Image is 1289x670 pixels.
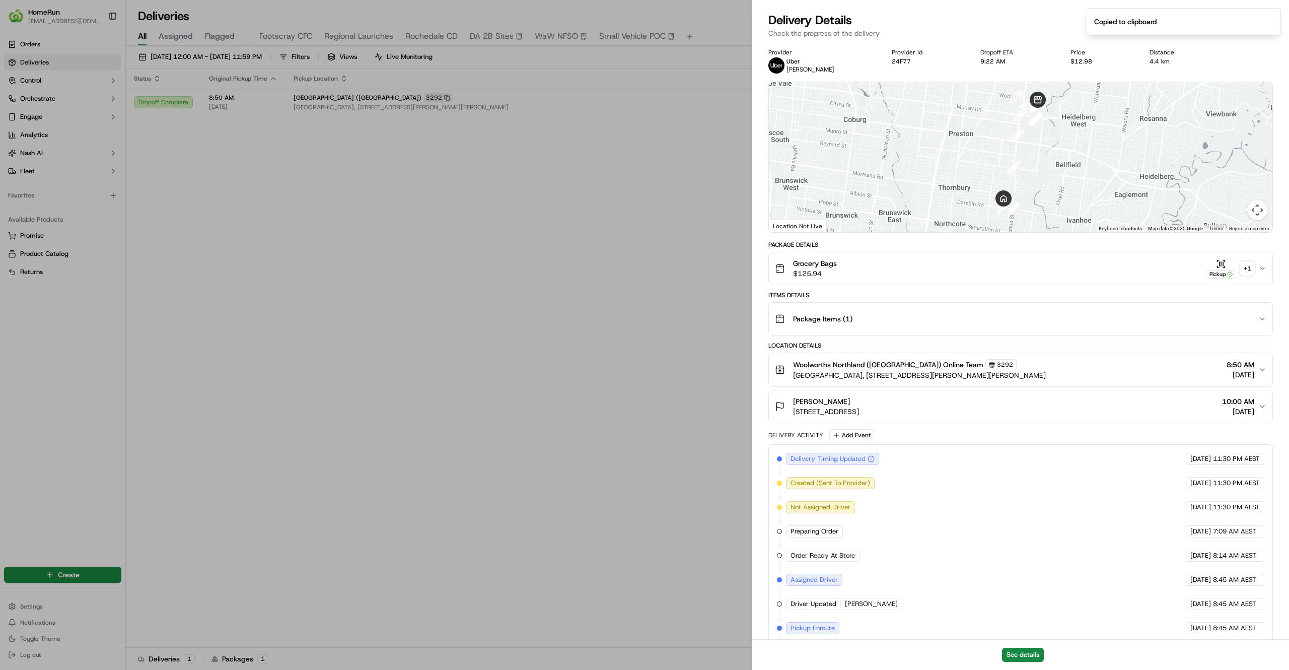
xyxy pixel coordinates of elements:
div: Provider Id [892,48,964,56]
span: Order Ready At Store [791,551,855,560]
span: 11:30 PM AEST [1213,454,1260,463]
span: [DATE] [1190,575,1211,584]
div: 12 [1016,100,1029,113]
div: Dropoff ETA [980,48,1054,56]
div: Provider [768,48,876,56]
span: [GEOGRAPHIC_DATA], [STREET_ADDRESS][PERSON_NAME][PERSON_NAME] [793,370,1046,380]
span: Grocery Bags [793,258,837,269]
span: [DATE] [1190,454,1211,463]
div: Items Details [768,291,1273,299]
button: See details [1002,648,1044,662]
button: Add Event [829,429,874,441]
span: Package Items ( 1 ) [793,314,852,324]
span: 3292 [997,361,1013,369]
span: 8:45 AM AEST [1213,624,1256,633]
span: 11:30 PM AEST [1213,503,1260,512]
button: [PERSON_NAME][STREET_ADDRESS]10:00 AM[DATE] [769,390,1272,423]
div: $12.98 [1070,57,1133,65]
span: Preparing Order [791,527,838,536]
button: 24F77 [892,57,911,65]
div: 3 [1026,97,1039,110]
div: Package Details [768,241,1273,249]
span: [DATE] [1190,503,1211,512]
div: 18 [996,200,1010,214]
div: Location Details [768,342,1273,350]
div: 14 [1014,108,1027,121]
span: Woolworths Northland ([GEOGRAPHIC_DATA]) Online Team [793,360,983,370]
div: Price [1070,48,1133,56]
a: Open this area in Google Maps (opens a new window) [771,219,805,232]
span: Map data ©2025 Google [1148,226,1203,231]
button: Keyboard shortcuts [1099,225,1142,232]
span: [DATE] [1190,551,1211,560]
button: Package Items (1) [769,303,1272,335]
button: Pickup+1 [1206,259,1254,279]
button: Woolworths Northland ([GEOGRAPHIC_DATA]) Online Team3292[GEOGRAPHIC_DATA], [STREET_ADDRESS][PERSO... [769,353,1272,386]
span: Delivery Timing Updated [791,454,866,463]
span: 10:00 AM [1222,396,1254,407]
span: Assigned Driver [791,575,838,584]
div: + 1 [1240,261,1254,276]
div: Distance [1150,48,1215,56]
span: 8:14 AM AEST [1213,551,1256,560]
span: [DATE] [1222,407,1254,417]
p: Uber [786,57,834,65]
span: Delivery Details [768,12,852,28]
span: 7:09 AM AEST [1213,527,1256,536]
img: uber-new-logo.jpeg [768,57,784,74]
img: Google [771,219,805,232]
span: Driver Updated [791,599,836,609]
span: [DATE] [1227,370,1254,380]
span: [STREET_ADDRESS] [793,407,859,417]
span: 8:50 AM [1227,360,1254,370]
a: Terms (opens in new tab) [1209,226,1223,231]
div: 11 [1029,112,1042,125]
div: 17 [1007,202,1020,215]
span: [DATE] [1190,599,1211,609]
span: [PERSON_NAME] [793,396,850,407]
span: 8:45 AM AEST [1213,575,1256,584]
button: Map camera controls [1247,200,1267,220]
span: [DATE] [1190,527,1211,536]
span: 11:30 PM AEST [1213,479,1260,488]
span: [DATE] [1190,479,1211,488]
p: Check the progress of the delivery [768,28,1273,38]
div: Location Not Live [769,220,827,232]
div: Copied to clipboard [1094,17,1157,27]
div: 16 [1007,161,1020,174]
button: Pickup [1206,259,1236,279]
span: [DATE] [1190,624,1211,633]
div: 13 [1010,91,1023,104]
button: Grocery Bags$125.94Pickup+1 [769,252,1272,285]
div: 15 [1011,129,1024,142]
span: Not Assigned Driver [791,503,850,512]
div: Pickup [1206,270,1236,279]
span: [PERSON_NAME] [845,599,898,609]
div: Delivery Activity [768,431,823,439]
a: Report a map error [1229,226,1269,231]
div: 10 [1028,113,1041,126]
span: Pickup Enroute [791,624,835,633]
span: $125.94 [793,269,837,279]
span: Created (Sent To Provider) [791,479,870,488]
div: 9:22 AM [980,57,1054,65]
span: 8:45 AM AEST [1213,599,1256,609]
div: 4.4 km [1150,57,1215,65]
span: [PERSON_NAME] [786,65,834,74]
